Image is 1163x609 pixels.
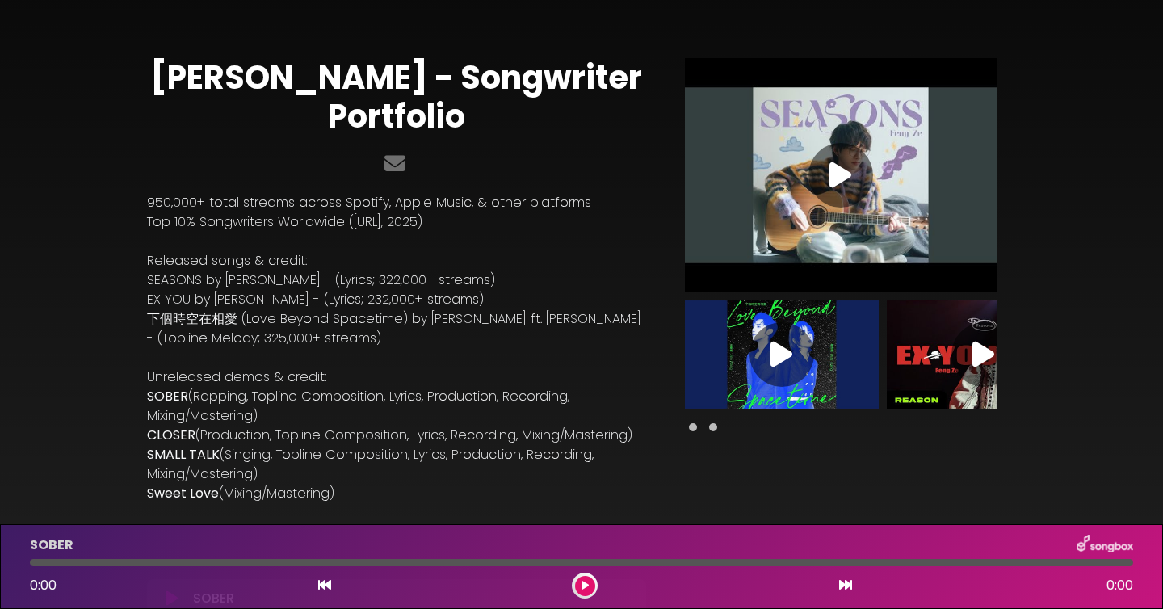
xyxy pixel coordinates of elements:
[1077,535,1133,556] img: songbox-logo-white.png
[147,58,646,136] h1: [PERSON_NAME] - Songwriter Portfolio
[147,309,646,348] p: 下個時空在相愛 (Love Beyond Spacetime) by [PERSON_NAME] ft. [PERSON_NAME] - (Topline Melody; 325,000+ st...
[147,426,195,444] strong: CLOSER
[30,576,57,594] span: 0:00
[147,290,646,309] p: EX YOU by [PERSON_NAME] - (Lyrics; 232,000+ streams)
[147,387,646,426] p: (Rapping, Topline Composition, Lyrics, Production, Recording, Mixing/Mastering)
[1106,576,1133,595] span: 0:00
[30,535,73,555] p: SOBER
[147,193,646,212] p: 950,000+ total streams across Spotify, Apple Music, & other platforms
[147,426,646,445] p: (Production, Topline Composition, Lyrics, Recording, Mixing/Mastering)
[887,300,1081,409] img: Video Thumbnail
[685,58,997,292] img: Video Thumbnail
[147,445,646,484] p: (Singing, Topline Composition, Lyrics, Production, Recording, Mixing/Mastering)
[147,445,220,464] strong: SMALL TALK
[147,367,646,387] p: Unreleased demos & credit:
[147,484,646,503] p: (Mixing/Mastering)
[147,387,188,405] strong: SOBER
[147,212,646,232] p: Top 10% Songwriters Worldwide ([URL], 2025)
[147,484,219,502] strong: Sweet Love
[147,271,646,290] p: SEASONS by [PERSON_NAME] - (Lyrics; 322,000+ streams)
[685,300,879,409] img: Video Thumbnail
[147,251,646,271] p: Released songs & credit:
